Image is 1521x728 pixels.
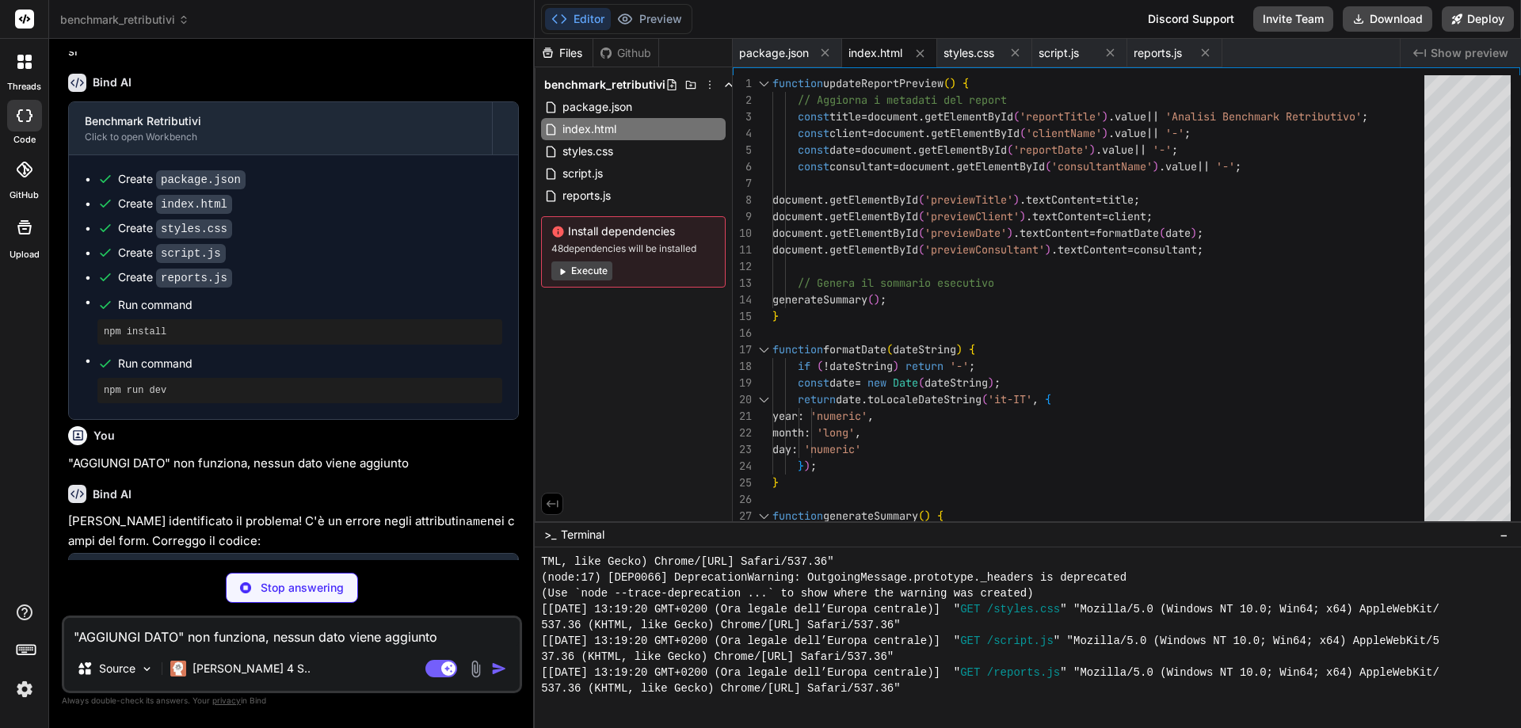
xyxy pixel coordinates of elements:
h6: Bind AI [93,486,132,502]
span: '-' [1216,159,1235,173]
span: ; [1172,143,1178,157]
span: . [823,192,829,207]
span: . [1051,242,1058,257]
span: date [829,375,855,390]
span: (node:17) [DEP0066] DeprecationWarning: OutgoingMessage.prototype._headers is deprecated [541,570,1126,585]
span: 'previewTitle' [924,192,1013,207]
span: title [829,109,861,124]
span: Terminal [561,527,604,543]
span: . [1013,226,1020,240]
div: 12 [733,258,752,275]
span: [[DATE] 13:19:20 GMT+0200 (Ora legale dell’Europa centrale)] " [541,601,960,617]
span: index.html [848,45,902,61]
div: 21 [733,408,752,425]
span: . [1108,109,1115,124]
span: document [772,226,823,240]
p: si [68,43,519,61]
pre: npm install [104,326,496,338]
span: ( [817,359,823,373]
p: Source [99,661,135,677]
span: ; [1197,242,1203,257]
div: 15 [733,308,752,325]
div: Create [118,171,246,188]
span: = [893,159,899,173]
span: GET [960,633,980,649]
span: ; [1184,126,1191,140]
span: . [924,126,931,140]
span: client [1108,209,1146,223]
span: ) [874,292,880,307]
span: /reports.js [987,665,1060,680]
div: 24 [733,458,752,475]
span: ) [950,76,956,90]
span: styles.css [561,142,615,161]
span: >_ [544,527,556,543]
span: " "Mozilla/5.0 (Windows NT 10.0; Win64; x64) AppleWebKit/ [1060,665,1439,680]
span: ; [1362,109,1368,124]
span: ( [1159,226,1165,240]
span: 48 dependencies will be installed [551,242,715,255]
span: ; [1134,192,1140,207]
h6: Bind AI [93,74,132,90]
div: 4 [733,125,752,142]
span: { [963,76,969,90]
code: styles.css [156,219,232,238]
span: date [1165,226,1191,240]
span: ( [1007,143,1013,157]
span: ( [943,76,950,90]
span: " "Mozilla/5.0 (Windows NT 10.0; Win64; x64) AppleWebKit/5 [1054,633,1439,649]
span: dateString [893,342,956,356]
span: getElementById [956,159,1045,173]
span: ; [810,459,817,473]
span: getElementById [918,143,1007,157]
span: } [772,475,779,490]
div: 26 [733,491,752,508]
div: Github [593,45,658,61]
span: generateSummary [772,292,867,307]
span: − [1500,527,1508,543]
span: textContent [1020,226,1089,240]
div: 3 [733,109,752,125]
span: : [804,425,810,440]
span: ; [880,292,886,307]
span: ( [886,342,893,356]
span: ( [918,375,924,390]
span: dateString [924,375,988,390]
div: 25 [733,475,752,491]
span: value [1115,109,1146,124]
span: const [798,109,829,124]
span: { [937,509,943,523]
span: ) [1191,226,1197,240]
span: new [867,375,886,390]
span: // Genera il sommario esecutivo [798,276,994,290]
span: GET [960,665,980,680]
span: ; [1146,209,1153,223]
span: = [1089,226,1096,240]
div: Create [118,196,232,212]
div: 11 [733,242,752,258]
span: value [1102,143,1134,157]
span: ; [994,375,1001,390]
span: Show preview [1431,45,1508,61]
span: ( [1020,126,1026,140]
span: GET [960,601,980,617]
span: /styles.css [987,601,1060,617]
span: ! [823,359,829,373]
button: Preview [611,8,688,30]
span: = [855,375,861,390]
span: [[DATE] 13:19:20 GMT+0200 (Ora legale dell’Europa centrale)] " [541,665,960,680]
p: "AGGIUNGI DATO" non funziona, nessun dato viene aggiunto [68,455,519,473]
div: Click to collapse the range. [753,391,774,408]
span: getElementById [931,126,1020,140]
button: Execute [551,261,612,280]
label: Upload [10,248,40,261]
span: ; [969,359,975,373]
div: Discord Support [1138,6,1244,32]
span: . [1159,159,1165,173]
div: Click to collapse the range. [753,508,774,524]
img: Pick Models [140,662,154,676]
span: ( [918,192,924,207]
span: const [798,159,829,173]
span: Run command [118,297,502,313]
span: document [899,159,950,173]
